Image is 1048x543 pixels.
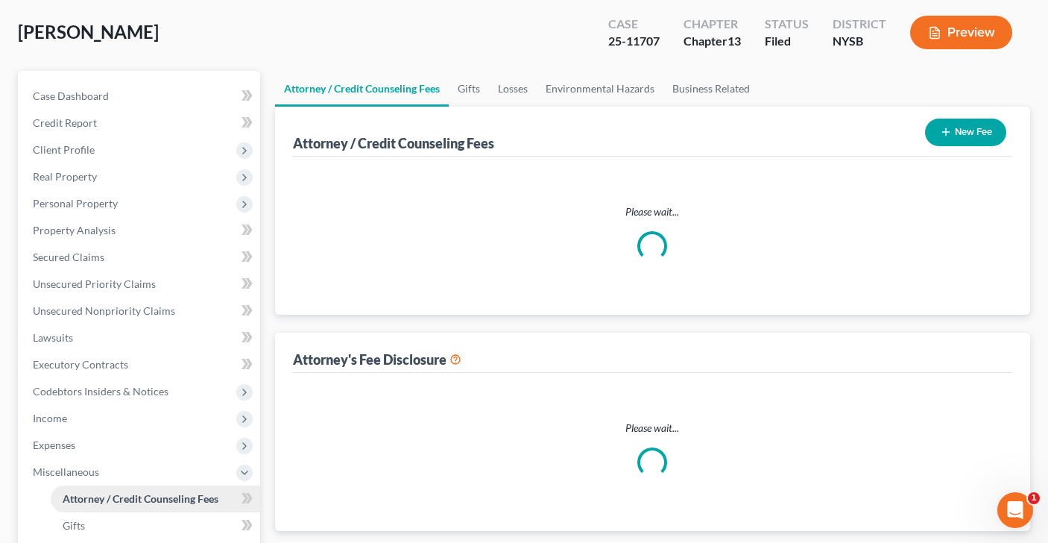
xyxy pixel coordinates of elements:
a: Business Related [663,71,759,107]
span: Miscellaneous [33,465,99,478]
span: Lawsuits [33,331,73,344]
button: Preview [910,16,1012,49]
span: Case Dashboard [33,90,109,102]
span: Income [33,412,67,424]
div: Attorney / Credit Counseling Fees [293,134,494,152]
span: 1 [1028,492,1040,504]
a: Secured Claims [21,244,260,271]
span: Personal Property [33,197,118,210]
div: Filed [765,33,809,50]
div: Status [765,16,809,33]
div: 25-11707 [608,33,660,50]
span: Expenses [33,439,75,451]
div: Chapter [684,16,741,33]
span: Credit Report [33,116,97,129]
div: Chapter [684,33,741,50]
a: Credit Report [21,110,260,136]
a: Gifts [449,71,489,107]
a: Losses [489,71,537,107]
iframe: Intercom live chat [997,492,1033,528]
div: Attorney's Fee Disclosure [293,351,461,368]
span: Secured Claims [33,251,104,263]
a: Unsecured Nonpriority Claims [21,298,260,324]
a: Attorney / Credit Counseling Fees [275,71,449,107]
span: Real Property [33,170,97,183]
div: Case [608,16,660,33]
span: Gifts [63,519,85,532]
span: Codebtors Insiders & Notices [33,385,168,398]
span: Unsecured Priority Claims [33,277,156,290]
a: Lawsuits [21,324,260,351]
a: Unsecured Priority Claims [21,271,260,298]
span: Property Analysis [33,224,116,236]
a: Attorney / Credit Counseling Fees [51,486,260,512]
a: Executory Contracts [21,351,260,378]
span: Attorney / Credit Counseling Fees [63,492,218,505]
a: Case Dashboard [21,83,260,110]
span: Client Profile [33,143,95,156]
p: Please wait... [305,204,1001,219]
a: Property Analysis [21,217,260,244]
div: District [833,16,886,33]
span: [PERSON_NAME] [18,21,159,43]
div: NYSB [833,33,886,50]
button: New Fee [925,119,1006,146]
p: Please wait... [305,421,1001,436]
a: Gifts [51,512,260,539]
span: Unsecured Nonpriority Claims [33,304,175,317]
span: 13 [727,34,741,48]
a: Environmental Hazards [537,71,663,107]
span: Executory Contracts [33,358,128,371]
